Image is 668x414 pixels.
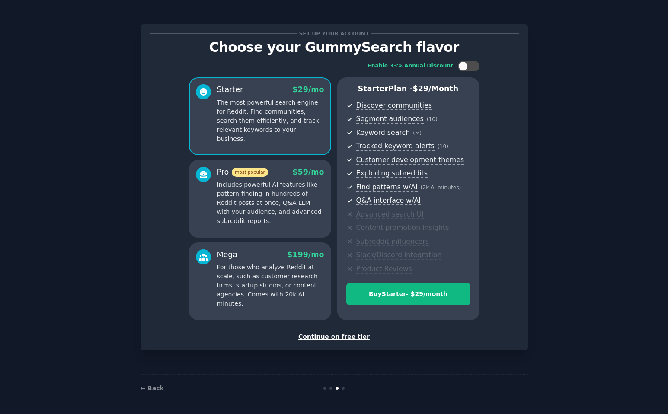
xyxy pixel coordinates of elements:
p: For those who analyze Reddit at scale, such as customer research firms, startup studios, or conte... [217,263,324,308]
span: $ 59 /mo [292,168,324,176]
div: Buy Starter - $ 29 /month [347,290,470,299]
div: Starter [217,84,243,95]
span: Content promotion insights [356,223,449,232]
span: Tracked keyword alerts [356,142,435,151]
span: Segment audiences [356,115,424,124]
span: Find patterns w/AI [356,183,418,192]
span: ( 10 ) [438,143,448,150]
span: Slack/Discord integration [356,251,442,260]
span: $ 29 /month [413,84,459,93]
span: Exploding subreddits [356,169,428,178]
span: most popular [232,168,268,177]
span: $ 29 /mo [292,85,324,94]
span: ( ∞ ) [413,130,422,136]
button: BuyStarter- $29/month [346,283,470,305]
p: Includes powerful AI features like pattern-finding in hundreds of Reddit posts at once, Q&A LLM w... [217,180,324,226]
p: Starter Plan - [346,83,470,94]
div: Mega [217,249,238,260]
span: Keyword search [356,128,410,137]
span: ( 2k AI minutes ) [421,185,461,191]
span: Set up your account [297,29,371,38]
a: ← Back [141,385,164,392]
div: Enable 33% Annual Discount [368,62,454,70]
p: The most powerful search engine for Reddit. Find communities, search them efficiently, and track ... [217,98,324,143]
span: Customer development themes [356,156,464,165]
div: Continue on free tier [150,332,519,341]
span: Product Reviews [356,264,412,274]
div: Pro [217,167,268,178]
span: Advanced search UI [356,210,424,219]
span: Q&A interface w/AI [356,196,421,205]
p: Choose your GummySearch flavor [150,40,519,55]
span: ( 10 ) [427,116,438,122]
span: $ 199 /mo [287,250,324,259]
span: Subreddit influencers [356,237,429,246]
span: Discover communities [356,101,432,110]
